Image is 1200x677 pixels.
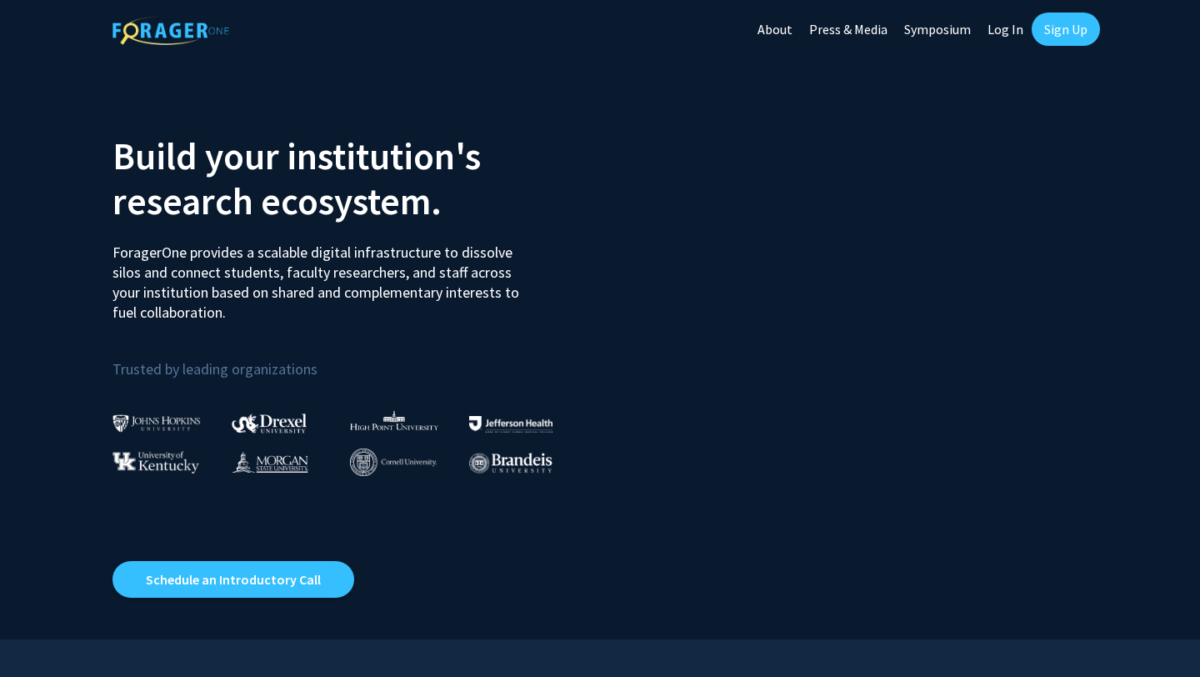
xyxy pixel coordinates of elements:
img: ForagerOne Logo [112,16,229,45]
a: Sign Up [1032,13,1100,46]
img: Thomas Jefferson University [469,416,552,432]
img: Cornell University [350,449,437,476]
img: University of Kentucky [112,451,199,474]
h2: Build your institution's research ecosystem. [112,133,587,223]
img: Morgan State University [232,451,308,473]
img: Drexel University [232,414,307,433]
p: ForagerOne provides a scalable digital infrastructure to dissolve silos and connect students, fac... [112,230,531,323]
a: Opens in a new tab [112,561,354,598]
p: Trusted by leading organizations [112,336,587,382]
img: High Point University [350,410,438,430]
img: Brandeis University [469,453,552,474]
img: Johns Hopkins University [112,414,201,432]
